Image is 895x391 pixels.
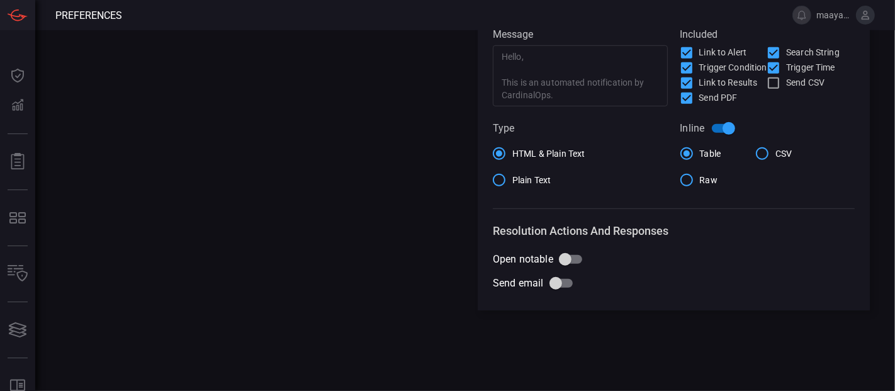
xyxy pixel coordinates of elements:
button: Inventory [3,259,33,289]
span: Link to Alert [699,46,747,59]
span: Preferences [55,9,122,21]
span: Search String [786,46,840,59]
button: Reports [3,147,33,177]
span: Link to Results [699,76,758,89]
span: CSV [775,147,792,161]
span: HTML & Plain Text [512,147,585,161]
span: Plain Text [512,174,551,187]
span: Send email [493,276,544,291]
div: Included [680,28,855,40]
span: Trigger Time [786,61,835,74]
button: Dashboard [3,60,33,91]
span: Open notable [493,252,553,267]
span: maayansh [816,10,851,20]
span: Trigger Condition [699,61,767,74]
textarea: Hello, This is an automated notification by CardinalOps. This rule is currently in testing and op... [502,50,659,101]
button: Cards [3,315,33,345]
div: Message [493,28,668,40]
h3: Resolution Actions and Responses [493,224,855,237]
span: Send CSV [786,76,825,89]
span: Raw [700,174,718,187]
span: Table [700,147,721,161]
span: Send PDF [699,91,738,105]
button: Detections [3,91,33,121]
span: Inline [680,121,705,136]
button: MITRE - Detection Posture [3,203,33,233]
div: Type [493,122,668,134]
